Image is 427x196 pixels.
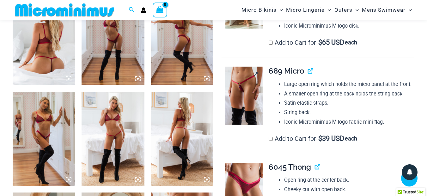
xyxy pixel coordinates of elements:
li: Iconic Microminimus M logo fabric mini flag. [284,117,414,127]
a: OutersMenu ToggleMenu Toggle [333,2,360,18]
img: Guilty Pleasures Red 1045 Bra 689 Micro [151,92,213,186]
img: Guilty Pleasures Red 1045 Bra 6045 Thong [13,92,75,186]
label: Add to Cart for [269,39,357,46]
span: Mens Swimwear [362,2,406,18]
span: Menu Toggle [406,2,412,18]
li: Satin elastic straps. [284,98,414,108]
a: Micro BikinisMenu ToggleMenu Toggle [240,2,284,18]
li: Iconic Microminimus M logo disk. [284,21,414,31]
span: 65 USD [318,39,344,46]
li: Open ring at the center back. [284,175,414,185]
a: Account icon link [141,7,146,13]
li: A smaller open ring at the back holds the string back. [284,89,414,99]
a: View Shopping Cart, empty [153,3,167,17]
span: Micro Lingerie [286,2,325,18]
li: String back. [284,108,414,117]
nav: Site Navigation [239,1,414,19]
img: Guilty Pleasures Red 1045 Bra 689 Micro [82,92,144,186]
a: Search icon link [129,6,134,14]
span: 689 Micro [269,66,304,75]
a: Micro LingerieMenu ToggleMenu Toggle [284,2,332,18]
span: Menu Toggle [325,2,331,18]
li: Cheeky cut with open back. [284,185,414,194]
input: Add to Cart for$39 USD each [269,137,273,141]
span: 39 USD [318,135,344,142]
span: $ [318,38,322,46]
span: Micro Bikinis [241,2,277,18]
span: Menu Toggle [277,2,283,18]
span: $ [318,134,322,142]
span: each [345,39,357,46]
label: Add to Cart for [269,135,357,142]
span: Outers [334,2,352,18]
img: MM SHOP LOGO FLAT [13,3,117,17]
a: Mens SwimwearMenu ToggleMenu Toggle [360,2,413,18]
input: Add to Cart for$65 USD each [269,41,273,45]
span: each [345,135,357,142]
img: Guilty Pleasures Red 689 Micro [225,67,263,125]
span: Menu Toggle [352,2,359,18]
li: Large open ring which holds the micro panel at the front. [284,80,414,89]
span: 6045 Thong [269,162,311,172]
